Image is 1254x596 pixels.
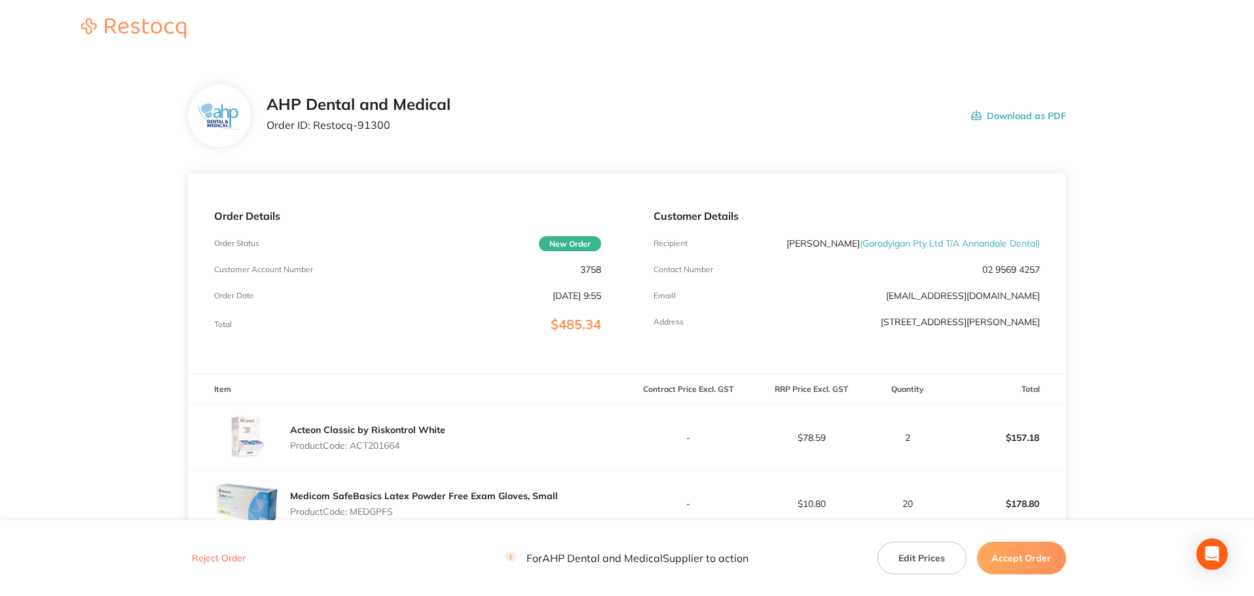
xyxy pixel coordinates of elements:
p: $78.59 [750,432,872,443]
p: Total [214,320,232,329]
button: Accept Order [977,542,1066,574]
button: Edit Prices [877,542,967,574]
button: Reject Order [188,553,249,565]
p: Product Code: ACT201664 [290,440,445,451]
p: Contact Number [654,265,713,274]
p: Customer Details [654,210,1040,222]
img: YmswODQ1Zg [214,405,280,470]
p: Order Details [214,210,600,222]
p: - [628,499,750,509]
p: Emaill [654,291,676,300]
p: Recipient [654,239,688,248]
span: ( Garadyigan Pty Ltd T/A Annandale Dental ) [860,237,1040,249]
p: $10.80 [750,499,872,509]
p: 02 9569 4257 [982,264,1040,275]
p: $178.80 [944,488,1065,519]
span: $485.34 [551,316,601,332]
p: Order Status [214,239,259,248]
p: Address [654,317,684,326]
p: For AHP Dental and Medical Supplier to action [506,552,748,565]
p: Order ID: Restocq- 91300 [267,119,451,131]
th: RRP Price Excl. GST [750,374,873,405]
img: eDZoZzcyeg [214,471,280,536]
p: 3758 [580,264,601,275]
p: - [628,432,750,443]
p: $157.18 [944,422,1065,453]
a: Acteon Classic by Riskontrol White [290,424,445,436]
p: Product Code: MEDGPFS [290,506,558,517]
button: Download as PDF [971,96,1066,136]
p: Customer Account Number [214,265,313,274]
p: [STREET_ADDRESS][PERSON_NAME] [881,317,1040,327]
p: [PERSON_NAME] [786,238,1040,249]
th: Contract Price Excl. GST [627,374,750,405]
a: Medicom SafeBasics Latex Powder Free Exam Gloves, Small [290,490,558,502]
h2: AHP Dental and Medical [267,96,451,114]
th: Item [188,374,627,405]
p: Order Date [214,291,254,300]
span: New Order [539,236,601,251]
div: Open Intercom Messenger [1196,538,1228,570]
img: ZjN5bDlnNQ [198,103,241,129]
a: Restocq logo [68,18,199,40]
p: 20 [874,499,942,509]
th: Total [943,374,1066,405]
a: [EMAIL_ADDRESS][DOMAIN_NAME] [886,290,1040,302]
img: Restocq logo [68,18,199,38]
th: Quantity [873,374,943,405]
p: 2 [874,432,942,443]
p: [DATE] 9:55 [553,290,601,301]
